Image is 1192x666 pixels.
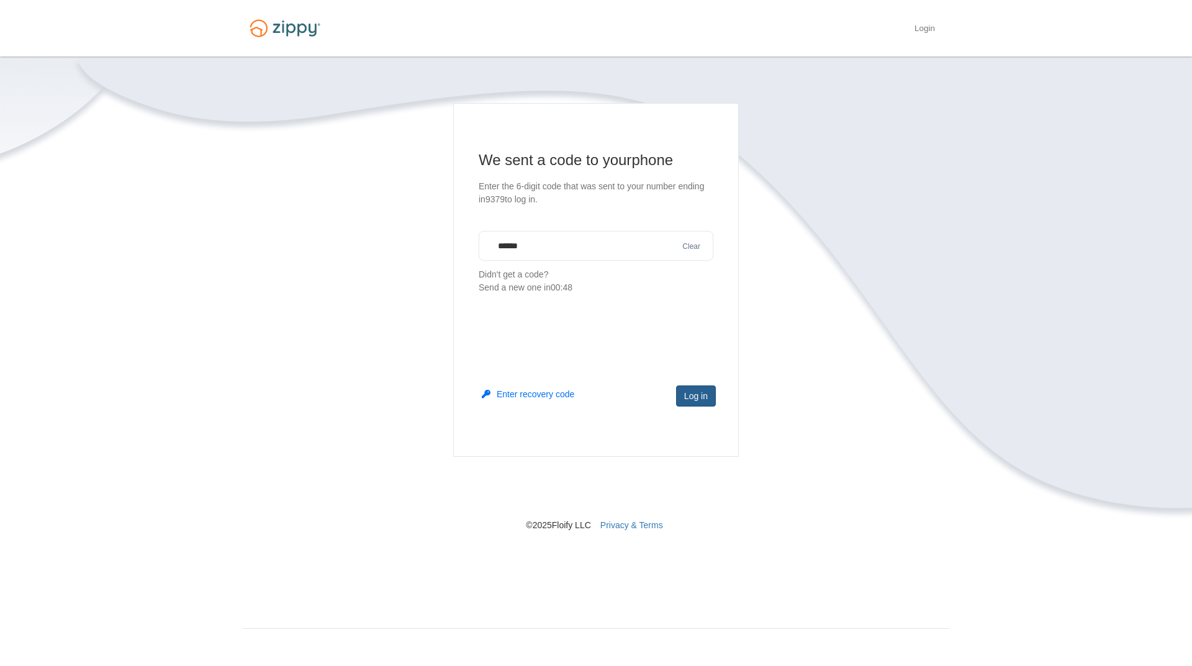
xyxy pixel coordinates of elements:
[914,24,935,36] a: Login
[600,520,663,530] a: Privacy & Terms
[242,457,950,531] nav: © 2025 Floify LLC
[479,150,713,170] h1: We sent a code to your phone
[479,281,713,294] div: Send a new one in 00:48
[679,241,704,253] button: Clear
[242,14,328,43] img: Logo
[482,388,574,400] button: Enter recovery code
[479,268,713,294] p: Didn't get a code?
[676,385,716,407] button: Log in
[479,180,713,206] p: Enter the 6-digit code that was sent to your number ending in 9379 to log in.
